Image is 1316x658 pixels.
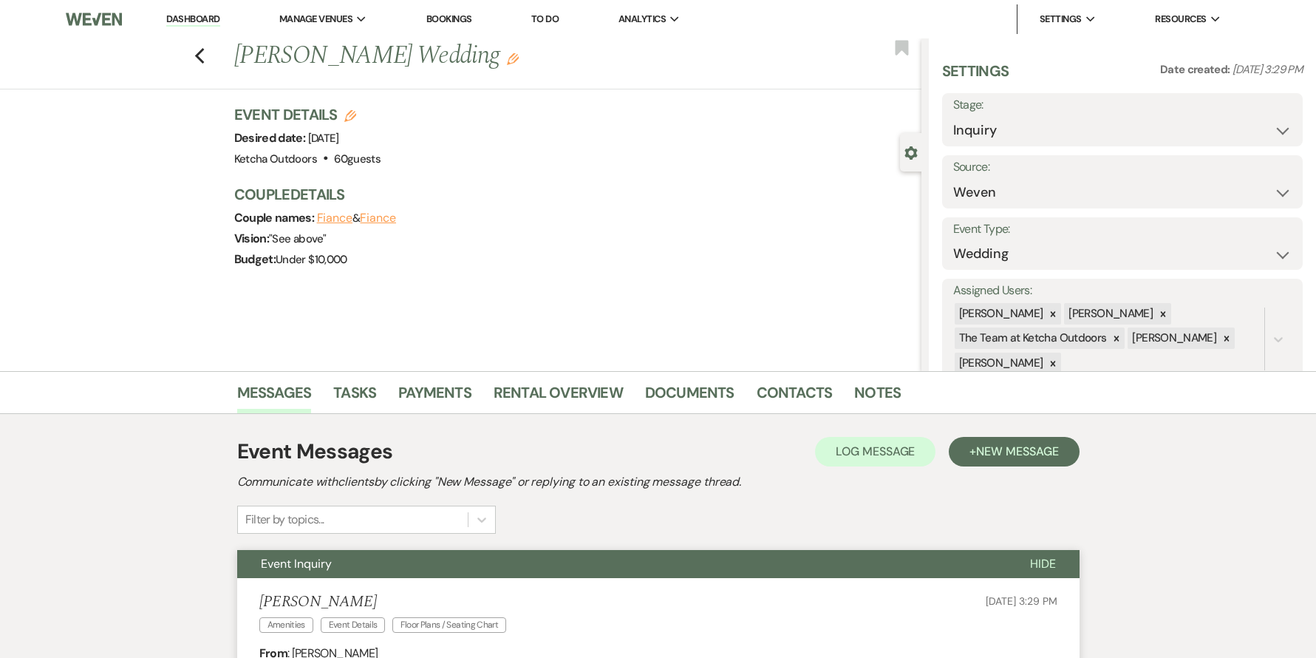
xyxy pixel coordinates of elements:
[234,104,381,125] h3: Event Details
[836,444,915,459] span: Log Message
[333,381,376,413] a: Tasks
[953,95,1292,116] label: Stage:
[259,593,514,611] h5: [PERSON_NAME]
[234,231,270,246] span: Vision:
[1155,12,1206,27] span: Resources
[237,381,312,413] a: Messages
[276,252,347,267] span: Under $10,000
[494,381,623,413] a: Rental Overview
[259,617,313,633] span: Amenities
[334,152,381,166] span: 60 guests
[645,381,734,413] a: Documents
[953,280,1292,302] label: Assigned Users:
[317,212,353,224] button: Fiance
[757,381,833,413] a: Contacts
[234,210,317,225] span: Couple names:
[308,131,339,146] span: [DATE]
[398,381,471,413] a: Payments
[1128,328,1218,349] div: [PERSON_NAME]
[815,437,935,467] button: Log Message
[237,473,1080,491] h2: Communicate with clients by clicking "New Message" or replying to an existing message thread.
[1160,62,1233,77] span: Date created:
[976,444,1058,459] span: New Message
[237,550,1006,578] button: Event Inquiry
[317,211,396,225] span: &
[1040,12,1082,27] span: Settings
[261,556,332,571] span: Event Inquiry
[1233,62,1303,77] span: [DATE] 3:29 PM
[392,617,506,633] span: Floor Plans / Seating Chart
[507,52,519,65] button: Edit
[234,251,276,267] span: Budget:
[321,617,386,633] span: Event Details
[904,145,918,159] button: Close lead details
[986,594,1057,608] span: [DATE] 3:29 PM
[955,303,1046,325] div: [PERSON_NAME]
[955,353,1046,374] div: [PERSON_NAME]
[234,152,317,166] span: Ketcha Outdoors
[618,12,666,27] span: Analytics
[953,157,1292,178] label: Source:
[426,13,472,25] a: Bookings
[531,13,559,25] a: To Do
[942,61,1009,93] h3: Settings
[1006,550,1080,578] button: Hide
[279,12,352,27] span: Manage Venues
[269,231,326,246] span: " See above "
[949,437,1079,467] button: +New Message
[854,381,901,413] a: Notes
[955,328,1109,349] div: The Team at Ketcha Outdoors
[234,130,308,146] span: Desired date:
[1030,556,1056,571] span: Hide
[953,219,1292,240] label: Event Type:
[234,184,907,205] h3: Couple Details
[166,13,219,27] a: Dashboard
[66,4,122,35] img: Weven Logo
[234,38,778,74] h1: [PERSON_NAME] Wedding
[360,212,396,224] button: Fiance
[1064,303,1155,325] div: [PERSON_NAME]
[237,436,393,467] h1: Event Messages
[245,511,324,529] div: Filter by topics...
